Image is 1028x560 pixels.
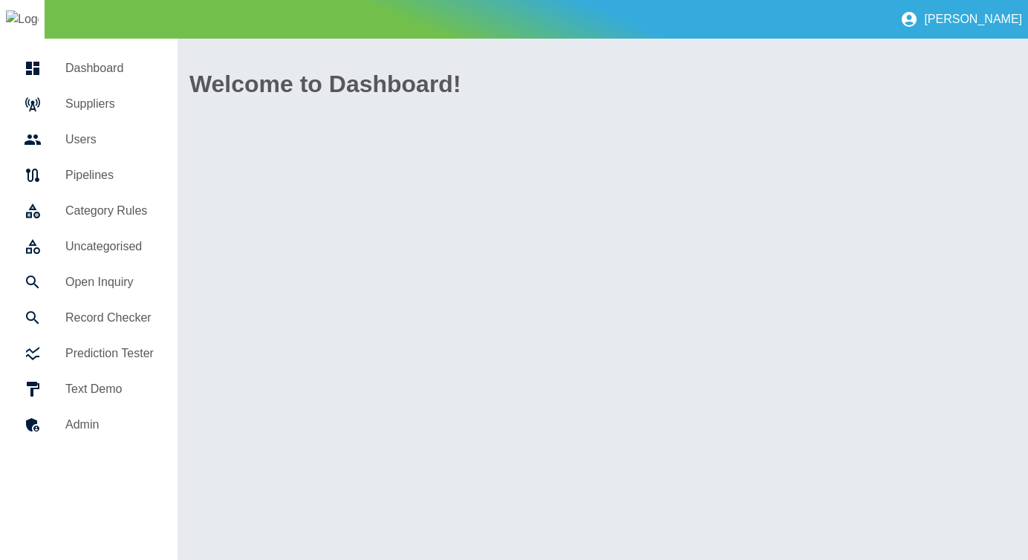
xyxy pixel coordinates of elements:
a: Prediction Tester [12,336,166,371]
h5: Open Inquiry [65,273,154,291]
h5: Users [65,131,154,149]
a: Uncategorised [12,229,166,264]
button: [PERSON_NAME] [894,4,1028,34]
a: Open Inquiry [12,264,166,300]
h5: Admin [65,416,154,434]
a: Category Rules [12,193,166,229]
a: Users [12,122,166,157]
img: Logo [6,10,39,28]
a: Record Checker [12,300,166,336]
a: Admin [12,407,166,443]
a: Text Demo [12,371,166,407]
h5: Pipelines [65,166,154,184]
p: [PERSON_NAME] [924,13,1022,26]
a: Suppliers [12,86,166,122]
a: Dashboard [12,51,166,86]
h5: Text Demo [65,380,154,398]
h5: Uncategorised [65,238,154,255]
h1: Welcome to Dashboard! [189,66,1016,102]
h5: Prediction Tester [65,345,154,362]
h5: Category Rules [65,202,154,220]
a: Pipelines [12,157,166,193]
h5: Suppliers [65,95,154,113]
h5: Record Checker [65,309,154,327]
h5: Dashboard [65,59,154,77]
